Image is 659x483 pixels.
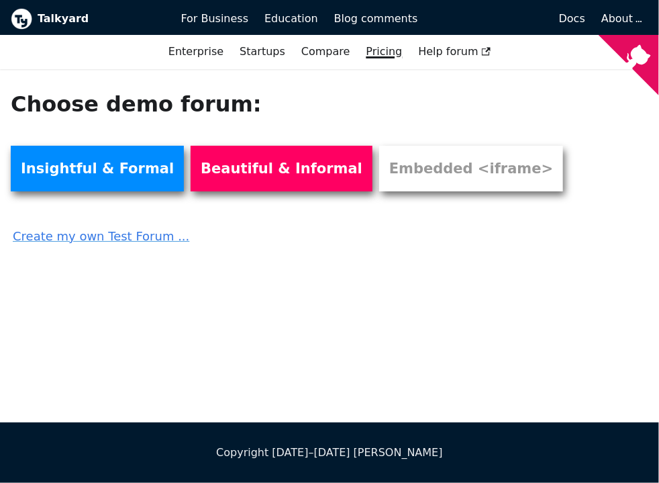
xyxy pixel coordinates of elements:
b: Talkyard [38,10,162,28]
a: Blog comments [326,7,426,30]
span: Blog comments [334,12,418,25]
span: Education [264,12,318,25]
a: Create my own Test Forum ... [11,217,648,247]
a: Insightful & Formal [11,146,184,191]
a: About [601,12,640,25]
a: Talkyard logoTalkyard [11,8,162,30]
a: Compare [301,45,350,58]
a: Help forum [410,40,499,63]
a: Education [256,7,326,30]
a: For Business [173,7,257,30]
a: Beautiful & Informal [191,146,372,191]
a: Docs [426,7,594,30]
span: Docs [559,12,585,25]
a: Embedded <iframe> [379,146,563,191]
a: Startups [232,40,293,63]
div: Copyright [DATE]–[DATE] [PERSON_NAME] [11,444,648,462]
h1: Choose demo forum: [11,91,648,118]
a: Pricing [358,40,411,63]
a: Enterprise [160,40,232,63]
span: Help forum [418,45,491,58]
span: For Business [181,12,249,25]
img: Talkyard logo [11,8,32,30]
